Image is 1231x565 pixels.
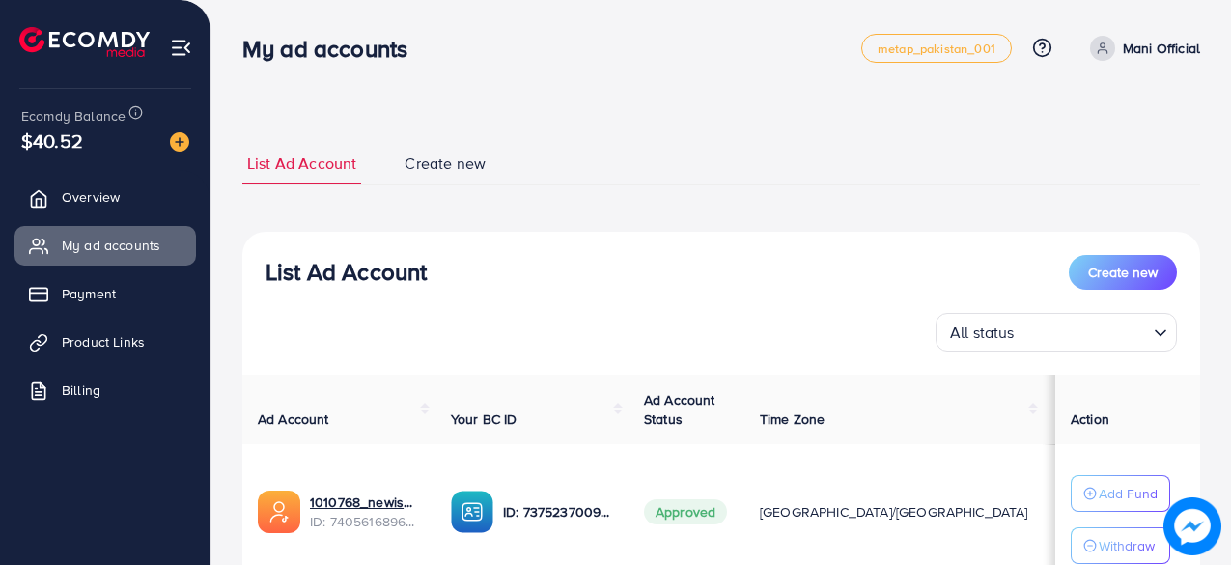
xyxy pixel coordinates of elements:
span: Approved [644,499,727,524]
span: Ad Account Status [644,390,715,429]
input: Search for option [1021,315,1146,347]
a: Billing [14,371,196,410]
span: Create new [405,153,486,175]
span: List Ad Account [247,153,356,175]
span: metap_pakistan_001 [878,42,995,55]
img: menu [170,37,192,59]
a: Product Links [14,323,196,361]
p: Mani Official [1123,37,1200,60]
img: image [170,132,189,152]
span: Action [1071,410,1109,429]
span: $40.52 [21,127,83,155]
span: Overview [62,187,120,207]
p: ID: 7375237009410899984 [503,500,613,523]
span: Time Zone [760,410,825,429]
span: Create new [1088,263,1158,282]
img: logo [19,27,150,57]
span: All status [946,319,1019,347]
img: ic-ads-acc.e4c84228.svg [258,491,300,533]
span: Ad Account [258,410,329,429]
button: Add Fund [1071,475,1170,512]
a: metap_pakistan_001 [861,34,1012,63]
span: Payment [62,284,116,303]
div: Search for option [936,313,1177,352]
span: Your BC ID [451,410,518,429]
p: Withdraw [1099,534,1155,557]
span: Product Links [62,332,145,352]
img: image [1164,498,1220,554]
h3: My ad accounts [242,35,423,63]
button: Withdraw [1071,527,1170,564]
span: [GEOGRAPHIC_DATA]/[GEOGRAPHIC_DATA] [760,502,1028,522]
a: Overview [14,178,196,216]
span: ID: 7405616896047104017 [310,512,420,531]
span: Ecomdy Balance [21,106,126,126]
button: Create new [1069,255,1177,290]
p: Add Fund [1099,482,1158,505]
a: Payment [14,274,196,313]
a: My ad accounts [14,226,196,265]
div: <span class='underline'>1010768_newishrat011_1724254562912</span></br>7405616896047104017 [310,493,420,532]
span: Billing [62,381,100,400]
img: ic-ba-acc.ded83a64.svg [451,491,493,533]
a: 1010768_newishrat011_1724254562912 [310,493,420,512]
h3: List Ad Account [266,258,427,286]
a: Mani Official [1082,36,1200,61]
span: My ad accounts [62,236,160,255]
